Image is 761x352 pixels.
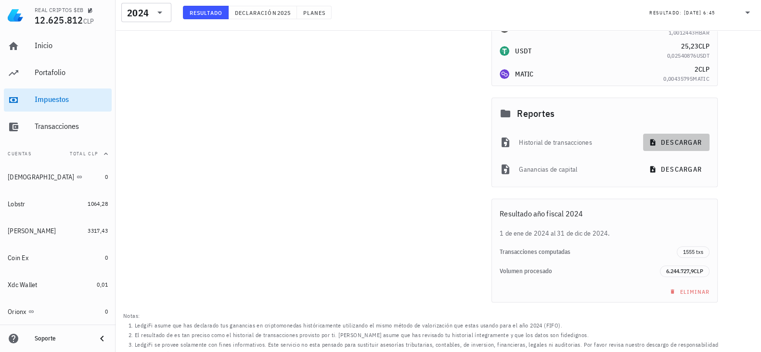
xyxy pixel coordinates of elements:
[8,227,56,235] div: [PERSON_NAME]
[127,8,149,18] div: 2024
[97,281,108,288] span: 0,01
[4,35,112,58] a: Inicio
[500,69,509,79] div: MATIC-icon
[668,288,709,295] span: Eliminar
[500,267,660,275] div: Volumen procesado
[35,122,108,131] div: Transacciones
[83,17,94,25] span: CLP
[121,3,171,22] div: 2024
[4,219,112,242] a: [PERSON_NAME] 3317,43
[4,62,112,85] a: Portafolio
[519,159,635,180] div: Ganancias de capital
[70,151,98,157] span: Total CLP
[135,321,753,330] li: LedgiFi asume que has declarado tus ganancias en criptomonedas históricamente utilizando el mismo...
[684,8,715,18] div: [DATE] 6:45
[35,335,89,342] div: Soporte
[4,88,112,112] a: Impuestos
[105,173,108,180] span: 0
[681,42,698,50] span: 25,23
[698,65,709,74] span: CLP
[4,300,112,323] a: Orionx 0
[135,330,753,340] li: El resultado de es tan preciso como el historial de transacciones provisto por ti. [PERSON_NAME] ...
[696,52,709,59] span: USDT
[35,13,83,26] span: 12.625.812
[234,9,277,16] span: Declaración
[492,199,717,228] div: Resultado año fiscal 2024
[4,165,112,189] a: [DEMOGRAPHIC_DATA] 0
[644,3,759,22] div: Resultado:[DATE] 6:45
[667,52,696,59] span: 0,02540876
[649,6,684,19] div: Resultado:
[695,65,698,74] span: 2
[683,247,703,257] span: 1555 txs
[105,254,108,261] span: 0
[666,267,694,275] span: 6.244.727,9
[4,192,112,215] a: Lobstr 1064,28
[515,69,533,79] div: MATIC
[4,142,112,165] button: CuentasTotal CLP
[183,6,229,19] button: Resultado
[35,6,83,14] div: REAL CRIPTOS $EB
[35,68,108,77] div: Portafolio
[297,6,332,19] button: Planes
[8,173,75,181] div: [DEMOGRAPHIC_DATA]
[500,248,677,256] div: Transacciones computadas
[492,228,717,239] div: 1 de ene de 2024 al 31 de dic de 2024.
[8,8,23,23] img: LedgiFi
[8,281,38,289] div: Xdc Wallet
[492,98,717,129] div: Reportes
[35,41,108,50] div: Inicio
[500,46,509,56] div: USDT-icon
[189,9,222,16] span: Resultado
[694,267,703,275] span: CLP
[303,9,326,16] span: Planes
[643,161,709,178] button: descargar
[519,132,635,153] div: Historial de transacciones
[8,254,28,262] div: Coin Ex
[88,200,108,207] span: 1064,28
[664,285,713,298] button: Eliminar
[643,134,709,151] button: descargar
[229,6,297,19] button: Declaración 2025
[693,75,709,82] span: MATIC
[515,46,531,56] div: USDT
[35,95,108,104] div: Impuestos
[663,75,693,82] span: 0,00435795
[88,227,108,234] span: 3317,43
[4,273,112,296] a: Xdc Wallet 0,01
[277,9,291,16] span: 2025
[8,308,26,316] div: Orionx
[8,200,26,208] div: Lobstr
[698,42,709,50] span: CLP
[105,308,108,315] span: 0
[651,138,702,147] span: descargar
[695,29,709,36] span: HBAR
[651,165,702,174] span: descargar
[669,29,695,36] span: 1,0012443
[4,115,112,138] a: Transacciones
[4,246,112,269] a: Coin Ex 0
